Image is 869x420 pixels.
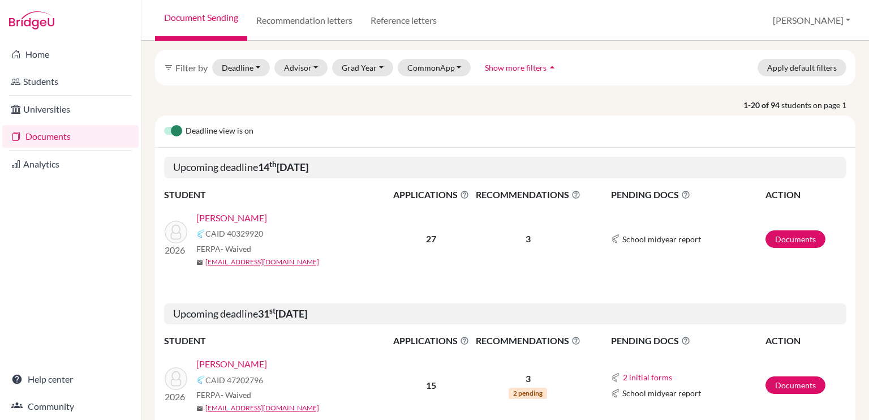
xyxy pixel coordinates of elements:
p: 3 [472,232,583,246]
b: 15 [426,380,436,391]
p: 3 [472,372,583,385]
button: CommonApp [398,59,471,76]
button: Advisor [274,59,328,76]
b: 27 [426,233,436,244]
sup: st [269,306,276,315]
th: STUDENT [164,333,390,348]
button: Show more filtersarrow_drop_up [475,59,567,76]
a: Help center [2,368,139,391]
button: Deadline [212,59,270,76]
a: Community [2,395,139,418]
sup: th [269,160,277,169]
span: APPLICATIONS [391,188,471,202]
span: - Waived [221,244,251,254]
th: ACTION [765,187,846,202]
span: Deadline view is on [186,125,253,138]
a: Students [2,70,139,93]
button: [PERSON_NAME] [768,10,855,31]
img: Common App logo [196,229,205,238]
img: Common App logo [611,373,620,382]
span: PENDING DOCS [611,334,764,348]
i: filter_list [164,63,173,72]
b: 31 [DATE] [258,307,307,320]
a: Analytics [2,153,139,175]
span: CAID 40329920 [205,228,263,239]
a: Documents [2,125,139,148]
th: STUDENT [164,187,390,202]
span: Show more filters [485,63,547,72]
a: Home [2,43,139,66]
a: [PERSON_NAME] [196,357,267,371]
span: FERPA [196,243,251,255]
img: Common App logo [611,234,620,243]
button: Apply default filters [758,59,846,76]
span: School midyear report [622,387,701,399]
span: School midyear report [622,233,701,245]
img: Common App logo [196,375,205,384]
button: Grad Year [332,59,393,76]
img: Cardenas, David [165,367,187,390]
span: FERPA [196,389,251,401]
span: 2 pending [509,388,547,399]
b: 14 [DATE] [258,161,308,173]
span: RECOMMENDATIONS [472,334,583,348]
p: 2026 [165,243,187,257]
a: Universities [2,98,139,121]
a: [EMAIL_ADDRESS][DOMAIN_NAME] [205,403,319,413]
span: RECOMMENDATIONS [472,188,583,202]
span: CAID 47202796 [205,374,263,386]
img: Vazquez, Alejandro [165,221,187,243]
h5: Upcoming deadline [164,303,846,325]
th: ACTION [765,333,846,348]
span: Filter by [175,62,208,73]
a: Documents [765,230,825,248]
span: - Waived [221,390,251,400]
img: Bridge-U [9,11,54,29]
span: PENDING DOCS [611,188,764,202]
strong: 1-20 of 94 [743,99,781,111]
img: Common App logo [611,389,620,398]
span: mail [196,405,203,412]
span: mail [196,259,203,266]
p: 2026 [165,390,187,404]
a: [PERSON_NAME] [196,211,267,225]
h5: Upcoming deadline [164,157,846,178]
i: arrow_drop_up [547,62,558,73]
button: 2 initial forms [622,371,673,384]
span: APPLICATIONS [391,334,471,348]
a: Documents [765,376,825,394]
span: students on page 1 [781,99,855,111]
a: [EMAIL_ADDRESS][DOMAIN_NAME] [205,257,319,267]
